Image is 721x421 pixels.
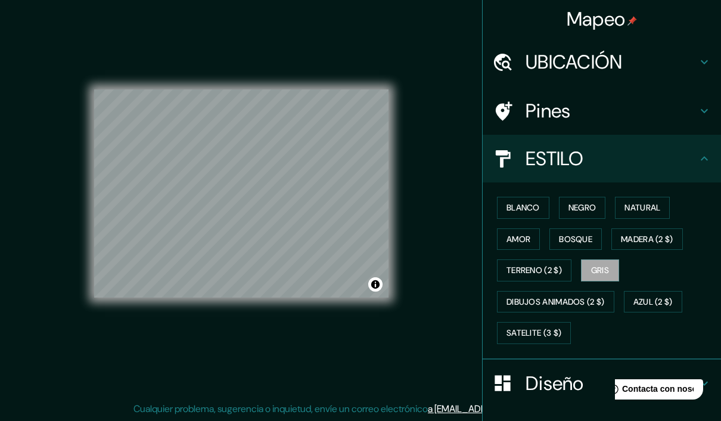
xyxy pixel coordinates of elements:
[497,228,540,250] button: amor
[567,7,638,31] h4: Mapeo
[615,197,670,219] button: Natural
[483,87,721,135] div: Pines
[483,360,721,407] div: Diseño
[624,291,682,313] button: AZUL (2 $)
[559,197,606,219] button: NEGRO
[133,402,583,416] p: Cualquier problema, sugerencia o inquietud, envíe un correo electrónico .
[615,374,708,408] iframe: Ayuda al lanzador de widgets
[497,322,571,344] button: Satelite (3 $)
[428,403,582,415] a: a [EMAIL_ADDRESS][DOMAIN_NAME]
[497,291,614,313] button: DIBUJOS ANIMADOS (2 $)
[611,228,683,250] button: MADERA (2 $)
[94,89,389,298] canvas: MAPA
[497,259,571,281] button: TERRENO (2 $)
[483,38,721,86] div: UBICACIÓN
[581,259,619,281] button: Gris
[526,372,697,395] h4: Diseño
[526,50,697,74] h4: UBICACIÓN
[526,99,697,123] h4: Pines
[497,197,549,219] button: blanco
[368,277,383,292] button: Alternar la atribución
[526,147,697,171] h4: ESTILO
[483,135,721,182] div: ESTILO
[549,228,602,250] button: Bosque
[627,16,637,26] img: pin-icon.png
